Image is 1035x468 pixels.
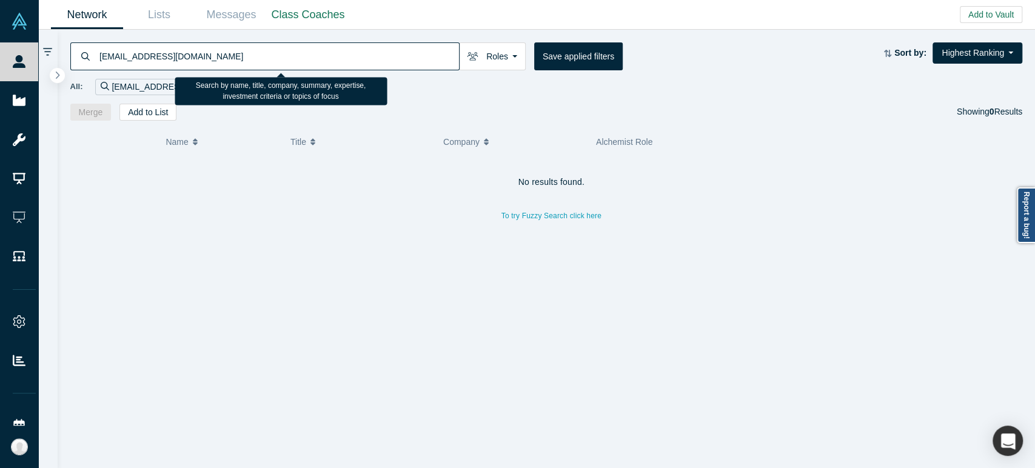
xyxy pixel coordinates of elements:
button: Name [166,129,278,155]
span: All: [70,81,83,93]
button: Roles [459,42,526,70]
img: Rea Medina's Account [11,438,28,455]
button: Add to Vault [960,6,1022,23]
a: Messages [195,1,267,29]
span: Results [990,107,1022,116]
input: Search by name, title, company, summary, expertise, investment criteria or topics of focus [98,42,459,70]
span: Name [166,129,188,155]
div: [EMAIL_ADDRESS][DOMAIN_NAME] [95,79,270,95]
div: Showing [957,104,1022,121]
button: Save applied filters [534,42,623,70]
button: Remove Filter [256,80,265,94]
button: Company [443,129,583,155]
img: Alchemist Vault Logo [11,13,28,30]
span: Company [443,129,480,155]
span: Alchemist Role [596,137,652,147]
button: Highest Ranking [933,42,1022,64]
a: Report a bug! [1017,187,1035,243]
button: Add to List [119,104,176,121]
span: Title [290,129,306,155]
button: Merge [70,104,112,121]
strong: 0 [990,107,994,116]
a: Network [51,1,123,29]
button: To try Fuzzy Search click here [493,208,610,224]
button: Title [290,129,430,155]
strong: Sort by: [894,48,926,58]
a: Lists [123,1,195,29]
h4: No results found. [70,177,1033,187]
a: Class Coaches [267,1,349,29]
